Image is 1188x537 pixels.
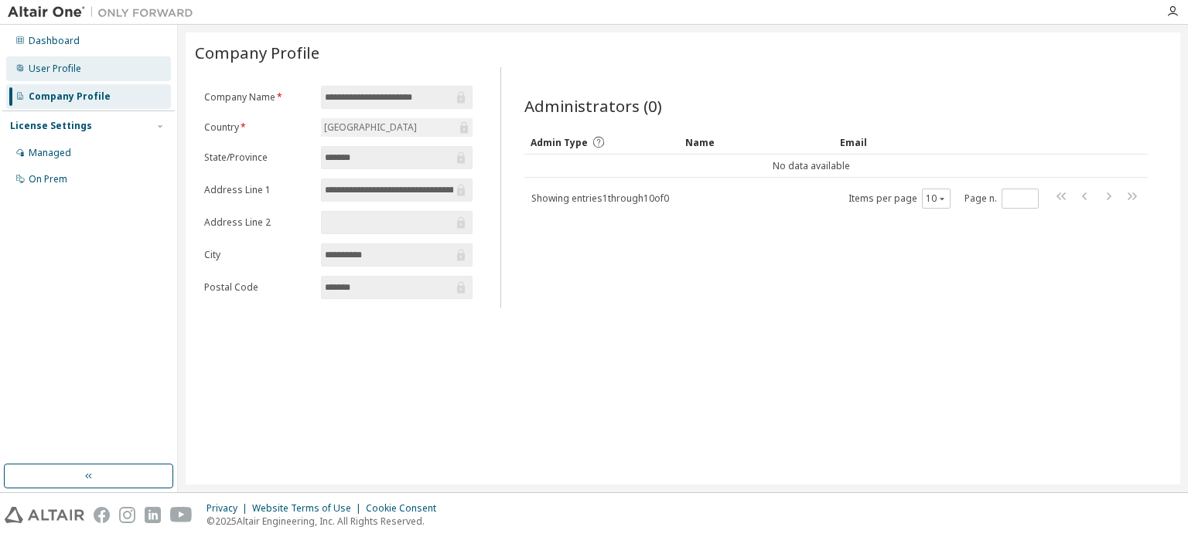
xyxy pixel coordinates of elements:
label: Address Line 2 [204,216,312,229]
td: No data available [524,155,1098,178]
div: [GEOGRAPHIC_DATA] [322,119,419,136]
div: User Profile [29,63,81,75]
div: Privacy [207,502,252,515]
div: [GEOGRAPHIC_DATA] [321,118,473,137]
label: Postal Code [204,281,312,294]
span: Page n. [964,189,1039,209]
label: Company Name [204,91,312,104]
div: Company Profile [29,90,111,103]
div: Cookie Consent [366,502,445,515]
p: © 2025 Altair Engineering, Inc. All Rights Reserved. [207,515,445,528]
div: License Settings [10,120,92,132]
label: Country [204,121,312,134]
span: Company Profile [195,42,319,63]
img: facebook.svg [94,507,110,523]
label: State/Province [204,151,312,164]
div: Name [685,130,828,155]
img: altair_logo.svg [5,507,84,523]
img: Altair One [8,5,201,20]
button: 10 [926,192,947,205]
div: Website Terms of Use [252,502,366,515]
img: youtube.svg [170,507,193,523]
div: On Prem [29,173,67,185]
span: Showing entries 1 through 10 of 0 [531,192,669,205]
div: Email [840,130,982,155]
div: Dashboard [29,35,80,47]
img: linkedin.svg [145,507,161,523]
span: Items per page [848,189,951,209]
label: Address Line 1 [204,184,312,196]
img: instagram.svg [119,507,135,523]
div: Managed [29,147,71,159]
span: Administrators (0) [524,95,662,117]
span: Admin Type [531,136,588,149]
label: City [204,249,312,261]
